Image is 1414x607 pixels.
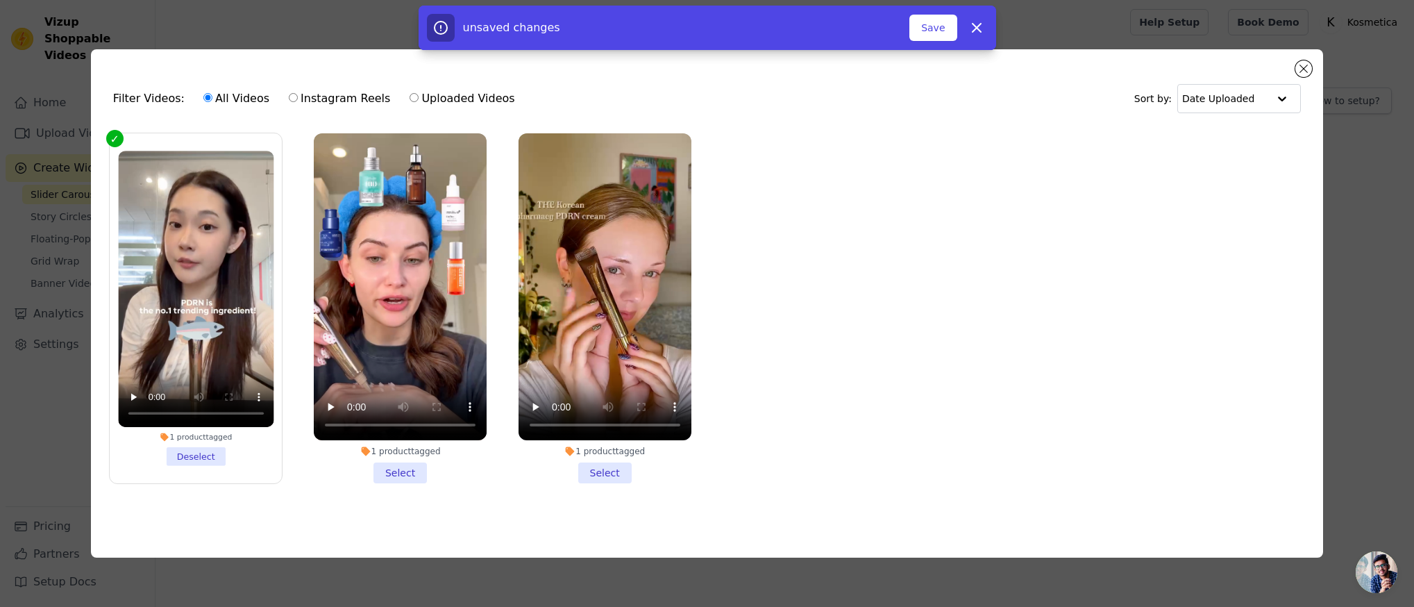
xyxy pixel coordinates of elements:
[909,15,957,41] button: Save
[519,446,691,457] div: 1 product tagged
[463,21,560,34] span: unsaved changes
[314,446,487,457] div: 1 product tagged
[203,90,270,108] label: All Videos
[113,83,523,115] div: Filter Videos:
[118,432,273,442] div: 1 product tagged
[1295,60,1312,77] button: Close modal
[288,90,391,108] label: Instagram Reels
[1356,551,1397,593] div: Open chat
[409,90,515,108] label: Uploaded Videos
[1134,84,1302,113] div: Sort by:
